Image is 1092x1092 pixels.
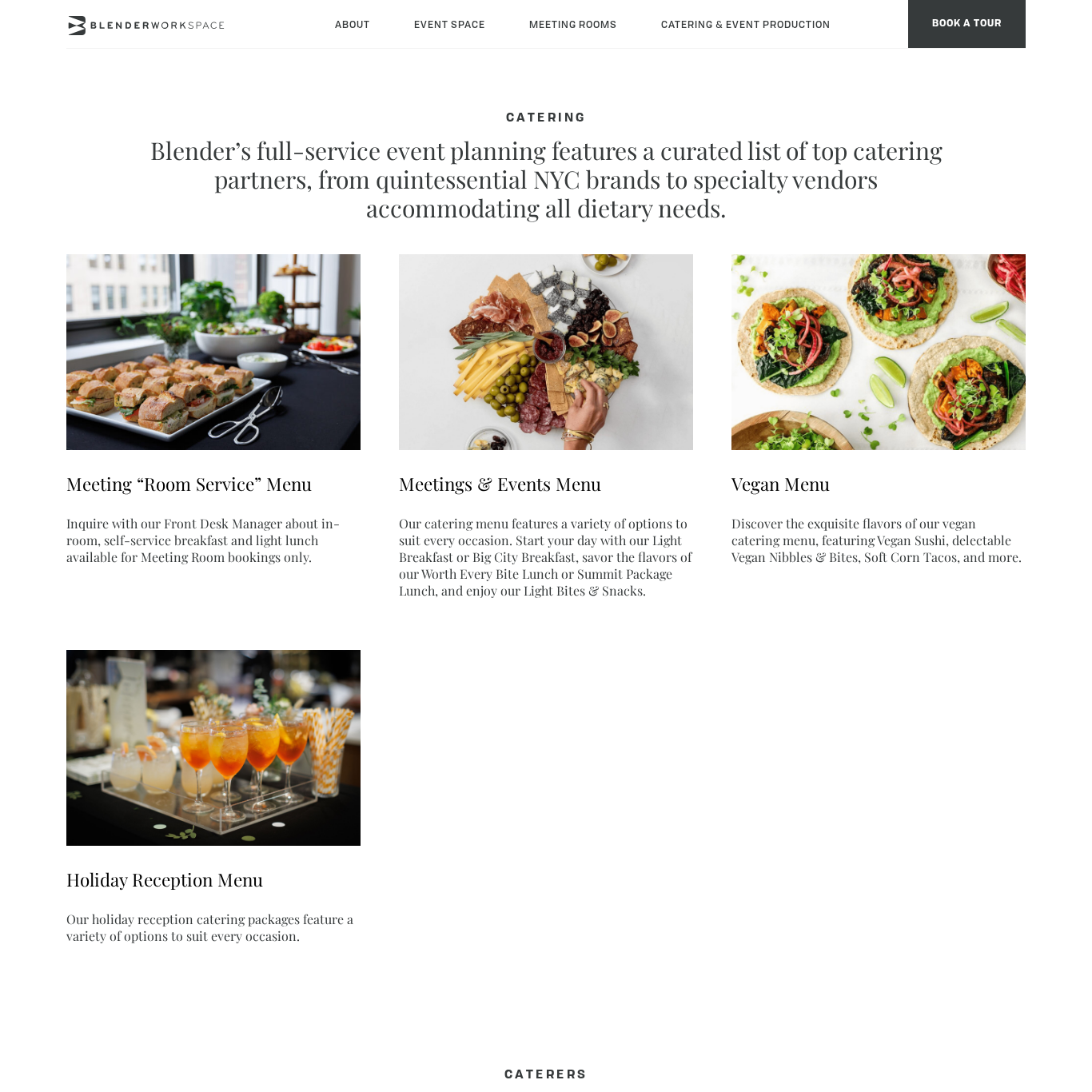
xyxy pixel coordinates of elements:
[399,515,693,599] p: Our catering menu features a variety of options to suit every occasion. Start your day with our L...
[146,136,946,222] p: Blender’s full-service event planning features a curated list of top catering partners, from quin...
[66,515,361,565] p: Inquire with our Front Desk Manager about in-room, self-service breakfast and light lunch availab...
[399,472,601,496] a: Meetings & Events Menu
[731,472,830,496] a: Vegan Menu
[66,911,361,944] p: Our holiday reception catering packages feature a variety of options to suit every occasion.
[66,472,312,496] a: Meeting “Room Service” Menu
[146,112,946,126] h4: CATERING
[731,515,1026,565] p: Discover the exquisite flavors of our vegan catering menu, featuring Vegan Sushi, delectable Vega...
[66,867,263,891] a: Holiday Reception Menu
[146,1069,946,1083] h4: CATERERS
